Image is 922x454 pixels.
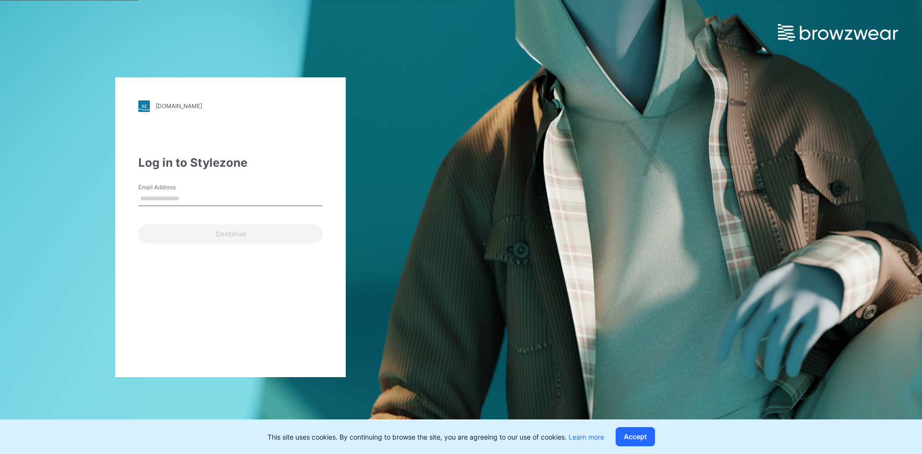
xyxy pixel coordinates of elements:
p: This site uses cookies. By continuing to browse the site, you are agreeing to our use of cookies. [267,432,604,442]
a: Learn more [569,433,604,441]
div: [DOMAIN_NAME] [156,102,202,110]
a: [DOMAIN_NAME] [138,100,323,112]
img: browzwear-logo.e42bd6dac1945053ebaf764b6aa21510.svg [778,24,898,41]
button: Accept [616,427,655,446]
label: Email Address [138,183,206,192]
img: stylezone-logo.562084cfcfab977791bfbf7441f1a819.svg [138,100,150,112]
div: Log in to Stylezone [138,154,323,172]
